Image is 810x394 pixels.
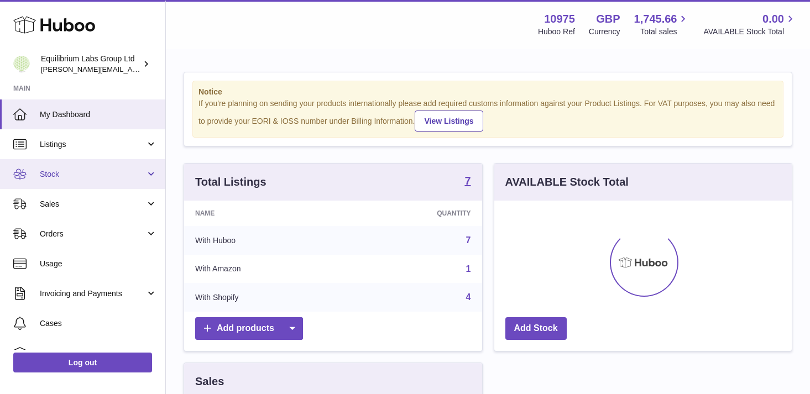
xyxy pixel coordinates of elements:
[505,175,629,190] h3: AVAILABLE Stock Total
[634,12,677,27] span: 1,745.66
[347,201,482,226] th: Quantity
[184,283,347,312] td: With Shopify
[538,27,575,37] div: Huboo Ref
[40,259,157,269] span: Usage
[40,109,157,120] span: My Dashboard
[762,12,784,27] span: 0.00
[40,229,145,239] span: Orders
[703,27,797,37] span: AVAILABLE Stock Total
[184,255,347,283] td: With Amazon
[13,353,152,372] a: Log out
[195,374,224,389] h3: Sales
[40,318,157,329] span: Cases
[40,199,145,209] span: Sales
[198,98,777,132] div: If you're planning on sending your products internationally please add required customs informati...
[40,139,145,150] span: Listings
[198,87,777,97] strong: Notice
[505,317,567,340] a: Add Stock
[415,111,483,132] a: View Listings
[464,175,471,186] strong: 7
[184,226,347,255] td: With Huboo
[40,169,145,180] span: Stock
[464,175,471,188] a: 7
[41,54,140,75] div: Equilibrium Labs Group Ltd
[703,12,797,37] a: 0.00 AVAILABLE Stock Total
[195,175,266,190] h3: Total Listings
[634,12,690,37] a: 1,745.66 Total sales
[466,292,471,302] a: 4
[40,348,157,359] span: Channels
[640,27,689,37] span: Total sales
[596,12,620,27] strong: GBP
[41,65,222,73] span: [PERSON_NAME][EMAIL_ADDRESS][DOMAIN_NAME]
[195,317,303,340] a: Add products
[589,27,620,37] div: Currency
[184,201,347,226] th: Name
[40,288,145,299] span: Invoicing and Payments
[466,235,471,245] a: 7
[544,12,575,27] strong: 10975
[13,56,30,72] img: h.woodrow@theliverclinic.com
[466,264,471,274] a: 1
